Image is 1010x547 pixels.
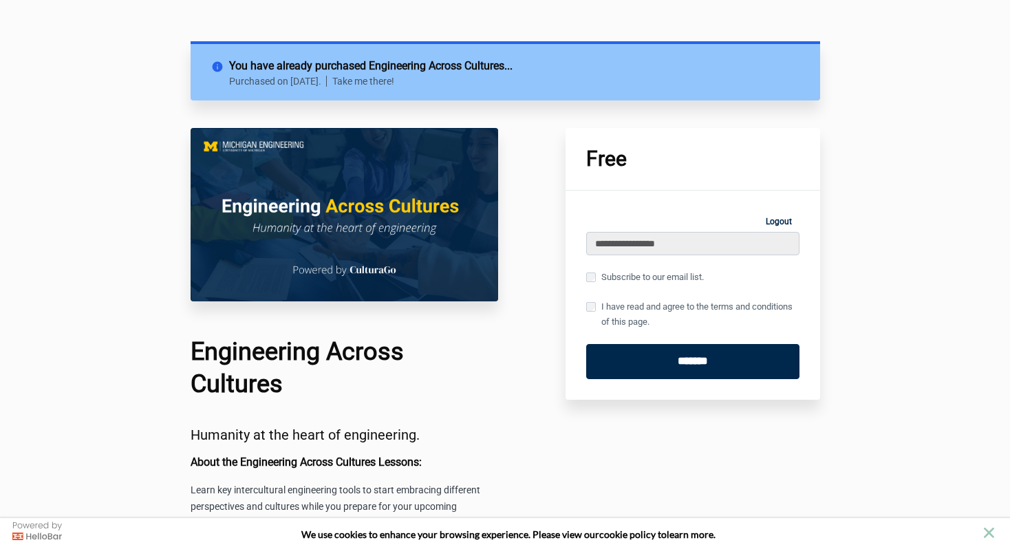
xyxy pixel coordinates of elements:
i: info [211,58,229,70]
p: Purchased on [DATE]. [229,76,327,87]
label: I have read and agree to the terms and conditions of this page. [586,299,799,330]
b: About the Engineering Across Cultures Lessons: [191,455,422,469]
input: Subscribe to our email list. [586,272,596,282]
h1: Free [586,149,799,169]
img: 02d04e1-0800-2025-a72d-d03204e05687_Course_Main_Image.png [191,128,499,301]
button: close [980,524,998,541]
a: cookie policy [599,528,656,540]
span: We use cookies to enhance your browsing experience. Please view our [301,528,599,540]
h1: Engineering Across Cultures [191,336,499,400]
a: Logout [758,211,799,232]
input: I have read and agree to the terms and conditions of this page. [586,302,596,312]
span: learn more. [667,528,716,540]
span: Humanity at the heart of engineering. [191,427,420,443]
a: Take me there! [332,76,394,87]
h2: You have already purchased Engineering Across Cultures... [229,58,799,74]
strong: to [658,528,667,540]
label: Subscribe to our email list. [586,270,704,285]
